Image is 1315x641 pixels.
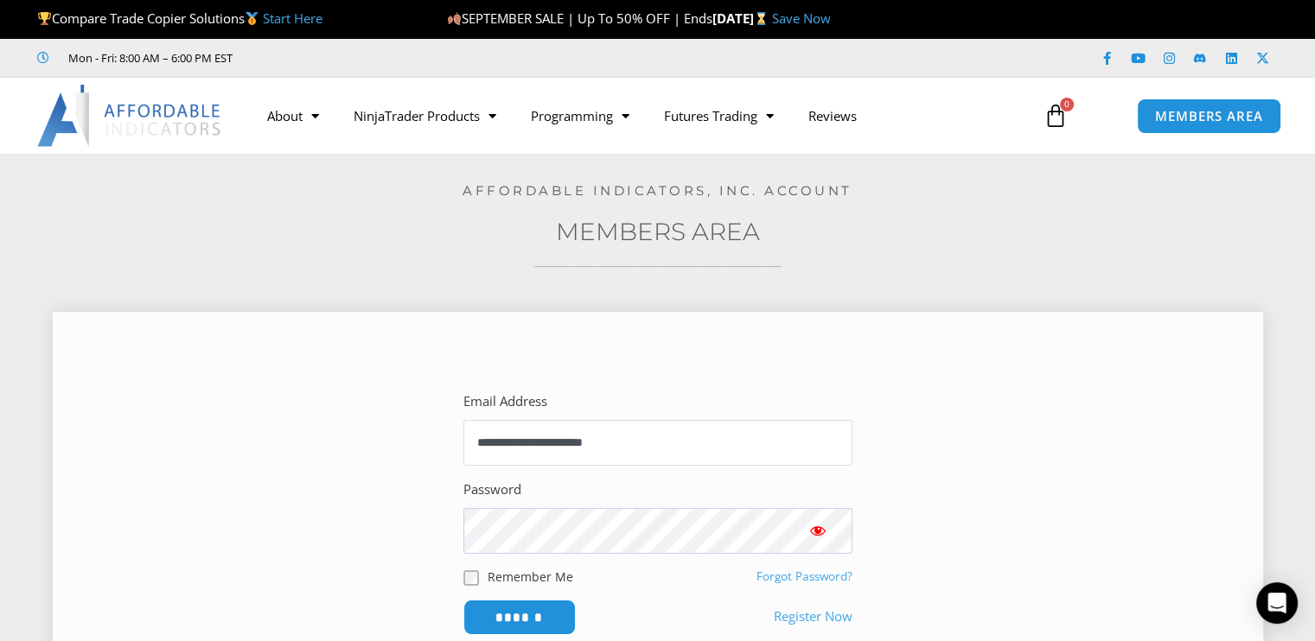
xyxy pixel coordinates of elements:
nav: Menu [250,96,1026,136]
span: MEMBERS AREA [1155,110,1263,123]
img: ⌛ [755,12,768,25]
a: Members Area [556,217,760,246]
label: Remember Me [488,568,573,586]
a: MEMBERS AREA [1137,98,1281,134]
strong: [DATE] [712,10,772,27]
img: LogoAI | Affordable Indicators – NinjaTrader [37,85,223,147]
a: Register Now [774,605,852,629]
span: 0 [1060,98,1074,111]
a: Save Now [772,10,831,27]
iframe: Customer reviews powered by Trustpilot [257,49,516,67]
a: Affordable Indicators, Inc. Account [463,182,852,199]
a: Programming [514,96,647,136]
label: Password [463,478,521,502]
a: Reviews [791,96,874,136]
img: 🥇 [246,12,259,25]
button: Show password [783,508,852,554]
a: Start Here [263,10,322,27]
img: 🏆 [38,12,51,25]
span: Mon - Fri: 8:00 AM – 6:00 PM EST [64,48,233,68]
a: NinjaTrader Products [336,96,514,136]
div: Open Intercom Messenger [1256,582,1298,624]
span: Compare Trade Copier Solutions [37,10,322,27]
a: Futures Trading [647,96,791,136]
img: 🍂 [448,12,461,25]
span: SEPTEMBER SALE | Up To 50% OFF | Ends [447,10,712,27]
a: About [250,96,336,136]
a: 0 [1018,91,1094,141]
a: Forgot Password? [756,568,852,584]
label: Email Address [463,390,547,414]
